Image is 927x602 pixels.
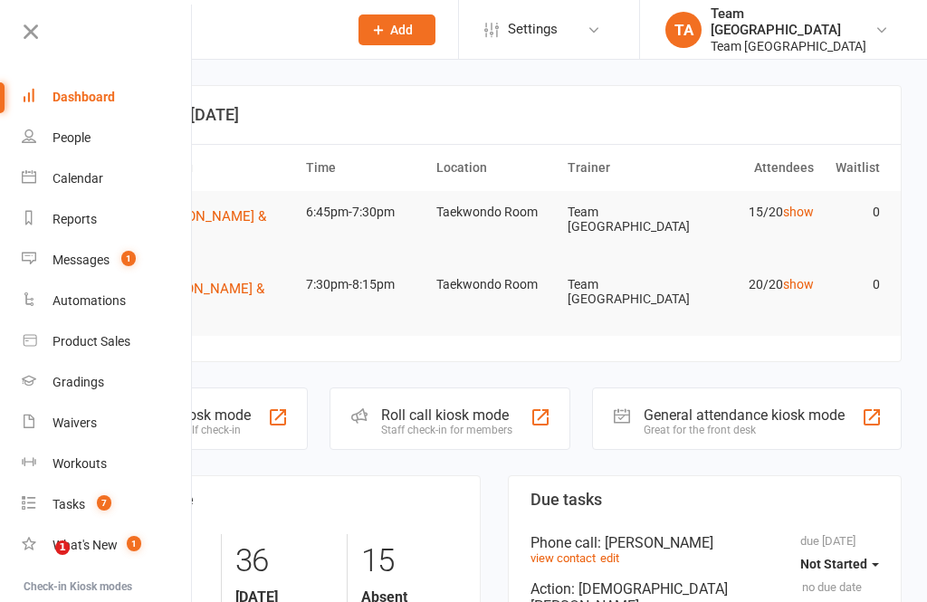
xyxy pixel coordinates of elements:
a: show [783,277,814,291]
div: Dashboard [53,90,115,104]
a: Calendar [22,158,193,199]
span: 1 [127,536,141,551]
span: Add [390,23,413,37]
a: Tasks 7 [22,484,193,525]
h3: Due tasks [530,491,879,509]
a: show [783,205,814,219]
div: 15 [361,534,458,588]
a: Dashboard [22,77,193,118]
div: Product Sales [53,334,130,349]
button: Teens [PERSON_NAME] & Black Belt [109,278,290,321]
th: Waitlist [822,145,887,191]
h3: Attendance [110,491,458,509]
span: Settings [508,9,558,50]
a: Product Sales [22,321,193,362]
th: Location [428,145,559,191]
a: Automations [22,281,193,321]
td: 0 [822,191,887,234]
a: Messages 1 [22,240,193,281]
span: : [PERSON_NAME] [597,534,713,551]
th: Time [298,145,429,191]
div: General attendance kiosk mode [644,406,845,424]
div: 36 [235,534,332,588]
div: Gradings [53,375,104,389]
th: Trainer [559,145,691,191]
td: 20/20 [691,263,822,306]
td: Team [GEOGRAPHIC_DATA] [559,263,691,320]
div: Workouts [53,456,107,471]
div: Team [GEOGRAPHIC_DATA] [711,5,874,38]
div: People [53,130,91,145]
div: Calendar [53,171,103,186]
td: 7:30pm-8:15pm [298,263,429,306]
td: Taekwondo Room [428,191,559,234]
button: Add [358,14,435,45]
input: Search... [107,17,335,43]
div: Great for the front desk [644,424,845,436]
th: Attendees [691,145,822,191]
div: Member self check-in [139,424,251,436]
th: Event/Booking [100,145,298,191]
a: Gradings [22,362,193,403]
div: TA [665,12,702,48]
div: Tasks [53,497,85,511]
button: Junior [PERSON_NAME] & Black Belt [109,205,290,249]
div: Phone call [530,534,879,551]
div: What's New [53,538,118,552]
a: People [22,118,193,158]
span: Not Started [800,557,867,571]
div: Automations [53,293,126,308]
a: Workouts [22,444,193,484]
div: Class kiosk mode [139,406,251,424]
td: 6:45pm-7:30pm [298,191,429,234]
a: What's New1 [22,525,193,566]
button: Not Started [800,548,879,580]
a: view contact [530,551,596,565]
div: Staff check-in for members [381,424,512,436]
h3: Coming up [DATE] [108,106,881,124]
span: 1 [55,540,70,555]
a: Reports [22,199,193,240]
td: Taekwondo Room [428,263,559,306]
div: Reports [53,212,97,226]
a: Waivers [22,403,193,444]
span: 1 [121,251,136,266]
div: Team [GEOGRAPHIC_DATA] [711,38,874,54]
td: Team [GEOGRAPHIC_DATA] [559,191,691,248]
div: Messages [53,253,110,267]
a: edit [600,551,619,565]
div: Waivers [53,416,97,430]
iframe: Intercom live chat [18,540,62,584]
div: Roll call kiosk mode [381,406,512,424]
td: 0 [822,263,887,306]
td: 15/20 [691,191,822,234]
span: 7 [97,495,111,511]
